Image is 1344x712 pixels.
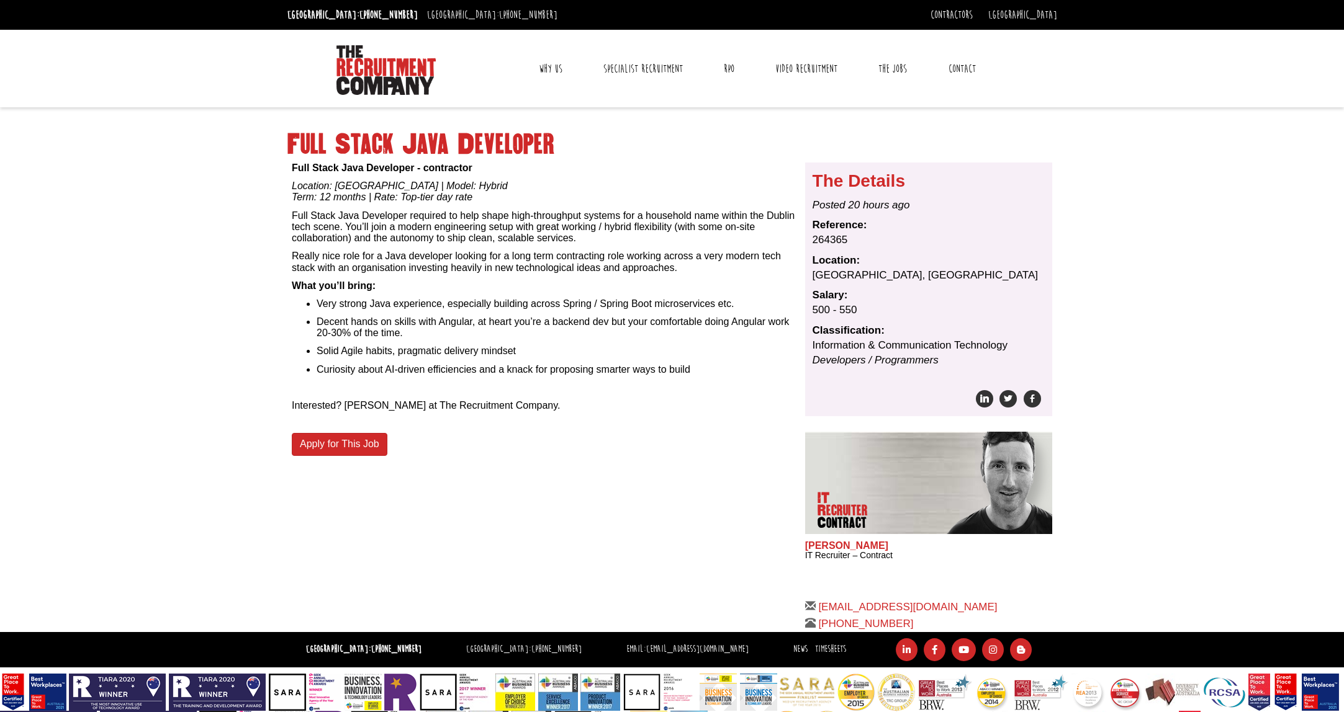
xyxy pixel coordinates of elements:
a: [EMAIL_ADDRESS][DOMAIN_NAME] [818,601,997,613]
dd: 264365 [813,233,1045,247]
a: [PHONE_NUMBER] [818,618,913,630]
a: [GEOGRAPHIC_DATA] [988,8,1057,22]
a: News [793,643,808,655]
a: [PHONE_NUMBER] [371,643,422,655]
dt: Salary: [813,288,1045,303]
li: Curiosity about AI-driven efficiencies and a knack for proposing smarter ways to build [317,364,796,375]
dd: Information & Communication Technology [813,338,1045,368]
dt: Location: [813,253,1045,268]
i: Posted 20 hours ago [813,199,910,211]
li: Decent hands on skills with Angular, at heart you’re a backend dev but your comfortable doing Ang... [317,316,796,339]
a: The Jobs [869,53,916,84]
p: Really nice role for a Java developer looking for a long term contracting role working across a v... [292,251,796,274]
li: [GEOGRAPHIC_DATA]: [463,641,585,659]
a: Why Us [530,53,572,84]
li: [GEOGRAPHIC_DATA]: [424,5,561,25]
a: Contractors [931,8,973,22]
b: Full Stack Java Developer - contractor [292,162,472,173]
dd: [GEOGRAPHIC_DATA], [GEOGRAPHIC_DATA] [813,268,1045,283]
strong: [GEOGRAPHIC_DATA]: [306,643,422,655]
li: Very strong Java experience, especially building across Spring / Spring Boot microservices etc. [317,298,796,309]
b: What you’ll bring: [292,280,376,291]
li: Email: [623,641,752,659]
a: Apply for This Job [292,433,387,456]
p: Interested? [PERSON_NAME] at The Recruitment Company. [292,400,796,411]
em: Location: [GEOGRAPHIC_DATA] | Model: Hybrid [292,180,508,191]
dt: Reference: [813,218,1045,233]
a: RPO [715,53,744,84]
a: Specialist Recruitment [594,53,692,84]
a: Video Recruitment [766,53,847,84]
i: Developers / Programmers [813,354,939,366]
p: Full Stack Java Developer required to help shape high-throughput systems for a household name wit... [292,210,796,244]
h2: [PERSON_NAME] [805,540,1052,551]
h3: IT Recruiter – Contract [805,551,1052,560]
img: The Recruitment Company [336,45,436,95]
dt: Classification: [813,323,1045,338]
h3: The Details [813,172,1045,191]
a: [PHONE_NUMBER] [359,8,418,22]
em: Term: 12 months | Rate: Top-tier day rate [292,192,472,202]
a: Timesheets [815,643,846,655]
h1: Full Stack Java Developer [287,133,1057,156]
a: [EMAIL_ADDRESS][DOMAIN_NAME] [646,643,749,655]
img: Ross Irwin does IT Recruiter Contract [933,432,1052,534]
a: [PHONE_NUMBER] [499,8,557,22]
li: [GEOGRAPHIC_DATA]: [284,5,421,25]
a: [PHONE_NUMBER] [531,643,582,655]
a: Contact [939,53,985,84]
p: IT Recruiter [818,492,882,529]
dd: 500 - 550 [813,303,1045,318]
span: Contract [818,517,882,529]
li: Solid Agile habits, pragmatic delivery mindset [317,345,796,357]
